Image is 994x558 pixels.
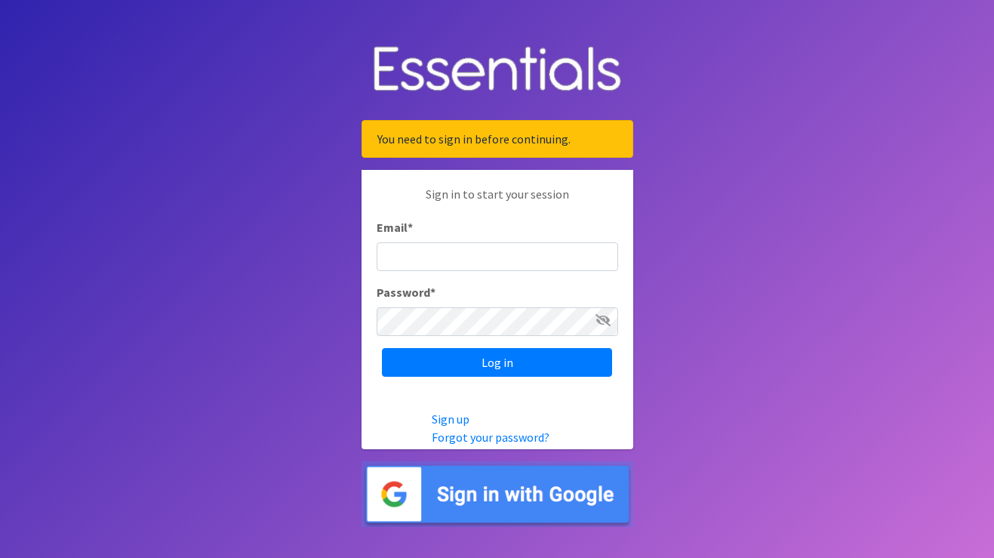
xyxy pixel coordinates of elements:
[432,430,549,445] a: Forgot your password?
[432,412,469,427] a: Sign up
[430,285,435,300] abbr: required
[377,218,413,236] label: Email
[362,120,633,158] div: You need to sign in before continuing.
[377,185,618,218] p: Sign in to start your session
[408,220,413,235] abbr: required
[377,283,435,301] label: Password
[382,348,612,377] input: Log in
[362,31,633,109] img: Human Essentials
[362,461,633,527] img: Sign in with Google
